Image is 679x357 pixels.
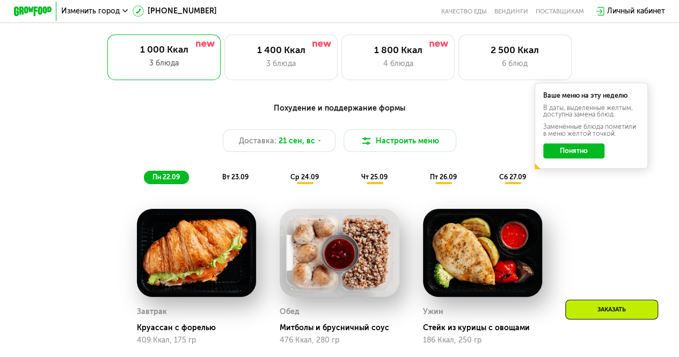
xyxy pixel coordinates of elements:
div: 1 000 Ккал [117,44,211,55]
span: ср 24.09 [290,173,319,181]
span: Доставка: [239,135,276,147]
div: 1 400 Ккал [235,45,328,56]
div: В даты, выделенные желтым, доступна замена блюд. [543,105,639,118]
div: 3 блюда [235,58,328,69]
div: 476 Ккал, 280 гр [280,336,399,345]
div: 6 блюд [468,58,561,69]
div: Митболы и брусничный соус [280,323,407,333]
div: 3 блюда [117,57,211,69]
div: 186 Ккал, 250 гр [423,336,543,345]
div: Личный кабинет [607,5,665,17]
span: сб 27.09 [499,173,525,181]
div: Обед [280,305,300,319]
div: Заменённые блюда пометили в меню жёлтой точкой. [543,123,639,137]
a: Вендинги [494,8,528,15]
button: Настроить меню [344,129,457,152]
div: Ваше меню на эту неделю [543,92,639,99]
div: 1 800 Ккал [352,45,445,56]
span: вт 23.09 [222,173,248,181]
div: Стейк из курицы с овощами [423,323,550,333]
div: Завтрак [137,305,167,319]
div: Круассан с форелью [137,323,264,333]
div: 4 блюда [352,58,445,69]
span: пт 26.09 [430,173,457,181]
div: Похудение и поддержание формы [60,103,618,114]
button: Понятно [543,143,604,158]
span: 21 сен, вс [279,135,315,147]
div: Заказать [565,300,658,319]
span: чт 25.09 [361,173,388,181]
a: Качество еды [441,8,487,15]
span: пн 22.09 [152,173,180,181]
div: 2 500 Ккал [468,45,561,56]
a: [PHONE_NUMBER] [133,5,217,17]
div: 409 Ккал, 175 гр [137,336,257,345]
div: Ужин [423,305,443,319]
span: Изменить город [61,8,120,15]
div: поставщикам [536,8,584,15]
